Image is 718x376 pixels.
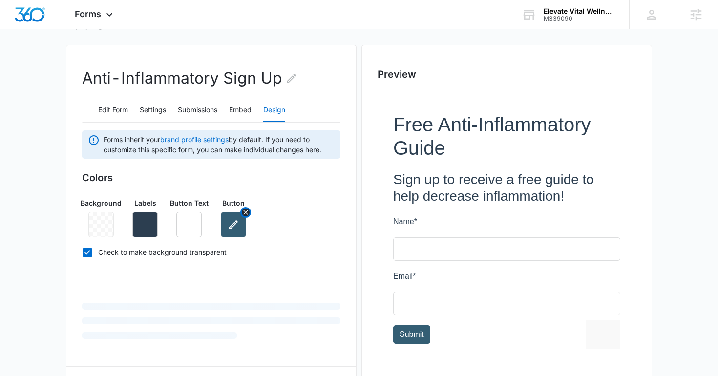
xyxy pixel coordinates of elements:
button: Design [263,99,285,122]
span: Forms [75,9,101,19]
p: Background [81,198,122,208]
p: Labels [134,198,156,208]
button: Embed [229,99,252,122]
p: Button Text [170,198,209,208]
button: Edit Form [98,99,128,122]
button: Settings [140,99,166,122]
button: Edit Form Name [286,66,297,90]
iframe: reCAPTCHA [193,207,318,236]
span: Submit [6,217,31,226]
h2: Anti-Inflammatory Sign Up [82,66,297,90]
button: Remove [132,212,158,237]
button: Submissions [178,99,217,122]
label: Check to make background transparent [82,247,340,257]
div: account id [544,15,615,22]
button: Remove [240,207,251,218]
p: Button [222,198,245,208]
h3: Colors [82,170,340,185]
a: brand profile settings [160,135,229,144]
div: account name [544,7,615,15]
button: Remove [221,212,246,237]
span: Forms inherit your by default. If you need to customize this specific form, you can make individu... [104,134,335,155]
h2: Preview [378,67,636,82]
button: Remove [176,212,202,237]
